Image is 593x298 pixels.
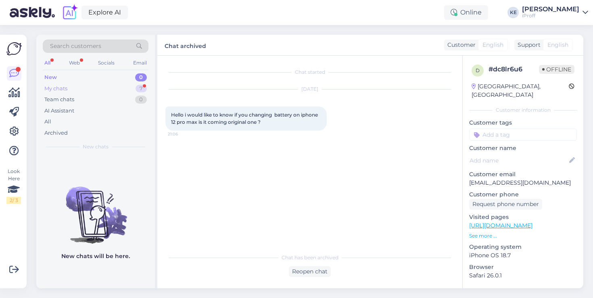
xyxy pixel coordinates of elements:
span: Search customers [50,42,101,50]
div: Extra [469,288,577,295]
p: See more ... [469,232,577,240]
div: Customer [444,41,476,49]
p: Safari 26.0.1 [469,271,577,280]
div: Email [132,58,148,68]
div: 0 [135,96,147,104]
div: [PERSON_NAME] [522,6,579,13]
span: d [476,67,480,73]
span: Offline [539,65,574,74]
div: Request phone number [469,199,542,210]
div: My chats [44,85,67,93]
label: Chat archived [165,40,206,50]
span: Chat has been archived [282,254,338,261]
img: explore-ai [61,4,78,21]
img: No chats [36,172,155,245]
p: Customer phone [469,190,577,199]
p: Operating system [469,243,577,251]
input: Add a tag [469,129,577,141]
p: Customer email [469,170,577,179]
div: KE [507,7,519,18]
div: Support [514,41,541,49]
div: iProff [522,13,579,19]
div: [DATE] [165,85,454,93]
span: English [482,41,503,49]
p: New chats will be here. [61,252,130,260]
p: Browser [469,263,577,271]
span: New chats [83,143,109,150]
div: 2 / 3 [6,197,21,204]
div: New [44,73,57,81]
input: Add name [470,156,568,165]
div: Web [67,58,81,68]
div: Reopen chat [289,266,331,277]
div: 0 [135,73,147,81]
div: Chat started [165,69,454,76]
a: [PERSON_NAME]iProff [522,6,588,19]
span: English [547,41,568,49]
div: AI Assistant [44,107,74,115]
p: [EMAIL_ADDRESS][DOMAIN_NAME] [469,179,577,187]
a: [URL][DOMAIN_NAME] [469,222,532,229]
div: Team chats [44,96,74,104]
p: iPhone OS 18.7 [469,251,577,260]
div: Customer information [469,106,577,114]
div: Look Here [6,168,21,204]
div: All [43,58,52,68]
div: All [44,118,51,126]
div: Online [444,5,488,20]
p: Customer tags [469,119,577,127]
div: 7 [136,85,147,93]
span: Hello i would like to know if you changing battery on iphone 12 pro max is it coming original one ? [171,112,319,125]
p: Visited pages [469,213,577,221]
div: Archived [44,129,68,137]
p: Customer name [469,144,577,152]
a: Explore AI [81,6,128,19]
div: [GEOGRAPHIC_DATA], [GEOGRAPHIC_DATA] [472,82,569,99]
div: Socials [96,58,116,68]
div: # dc8lr6u6 [489,65,539,74]
img: Askly Logo [6,41,22,56]
span: 21:06 [168,131,198,137]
